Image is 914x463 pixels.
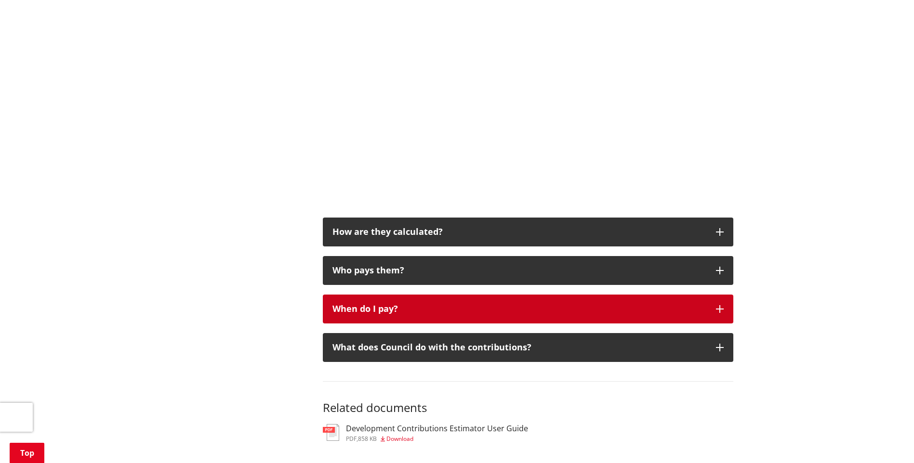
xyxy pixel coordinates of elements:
[346,435,357,443] span: pdf
[323,424,339,441] img: document-pdf.svg
[332,227,706,237] div: How are they calculated?
[323,424,528,441] a: Development Contributions Estimator User Guide pdf,858 KB Download
[870,423,904,457] iframe: Messenger Launcher
[323,218,733,246] button: How are they calculated?
[386,435,413,443] span: Download
[332,343,706,352] div: What does Council do with the contributions?
[346,436,528,442] div: ,
[10,443,44,463] a: Top
[323,256,733,285] button: Who pays them?
[323,381,733,415] h3: Related documents
[323,333,733,362] button: What does Council do with the contributions?
[346,424,528,433] h3: Development Contributions Estimator User Guide
[332,266,706,275] div: Who pays them?
[332,304,706,314] div: When do I pay?
[358,435,377,443] span: 858 KB
[323,295,733,323] button: When do I pay?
